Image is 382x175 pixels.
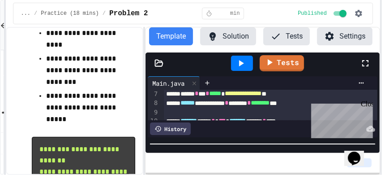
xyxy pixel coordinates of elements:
span: Practice (18 mins) [41,10,99,17]
iframe: chat widget [308,100,373,138]
span: Published [298,10,327,17]
div: Chat with us now!Close [4,4,62,57]
span: min [230,10,240,17]
iframe: chat widget [344,139,373,166]
span: Problem 2 [109,8,148,19]
span: / [103,10,106,17]
span: ... [21,10,30,17]
span: / [34,10,37,17]
div: Content is published and visible to students [298,8,348,19]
